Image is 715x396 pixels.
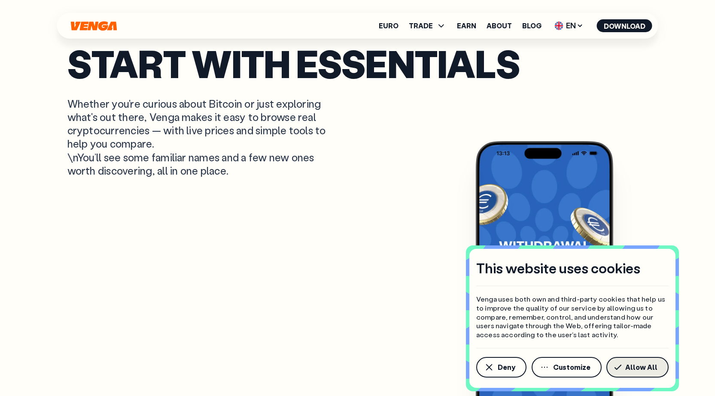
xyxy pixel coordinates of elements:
[532,357,602,378] button: Customize
[476,295,669,339] p: Venga uses both own and third-party cookies that help us to improve the quality of our service by...
[67,97,339,177] p: Whether you're curious about Bitcoin or just exploring what's out there, Venga makes it easy to b...
[553,364,590,371] span: Customize
[409,21,447,31] span: TRADE
[67,47,648,80] p: START WITH ESSENTIALS
[552,19,587,33] span: EN
[522,22,542,29] a: Blog
[379,22,399,29] a: Euro
[67,194,156,215] button: Get the App now
[476,357,526,378] button: Deny
[457,22,476,29] a: Earn
[74,200,132,209] div: Get the App now
[498,364,515,371] span: Deny
[555,21,563,30] img: flag-uk
[597,19,652,32] button: Download
[606,357,669,378] button: Allow All
[409,22,433,29] span: TRADE
[625,364,657,371] span: Allow All
[476,259,640,277] h4: This website uses cookies
[487,22,512,29] a: About
[70,21,118,31] svg: Home
[67,194,648,215] a: Get the App now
